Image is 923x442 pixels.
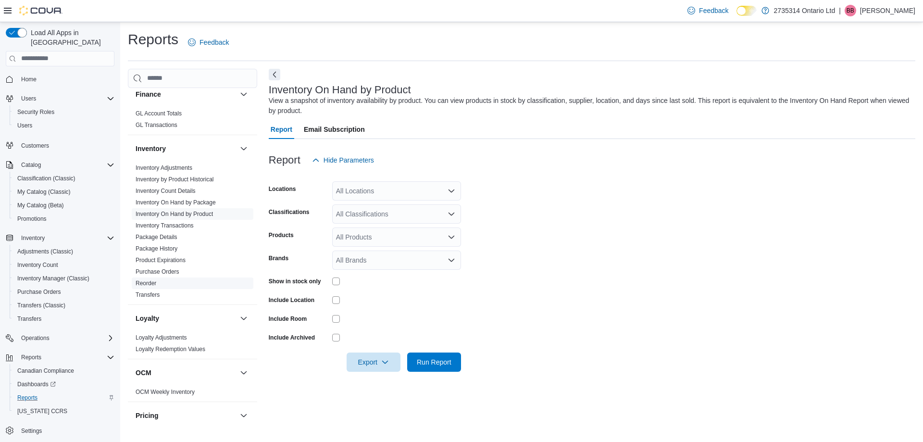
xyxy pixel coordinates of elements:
p: 2735314 Ontario Ltd [774,5,836,16]
span: Users [17,93,114,104]
span: Inventory Adjustments [136,164,192,172]
span: Settings [21,427,42,435]
a: Feedback [184,33,233,52]
span: Purchase Orders [136,268,179,276]
label: Locations [269,185,296,193]
span: Inventory [21,234,45,242]
span: GL Account Totals [136,110,182,117]
a: Inventory On Hand by Product [136,211,213,217]
span: Classification (Classic) [13,173,114,184]
button: Finance [238,88,249,100]
span: Reports [17,394,37,402]
a: Inventory by Product Historical [136,176,214,183]
span: OCM Weekly Inventory [136,388,195,396]
span: Hide Parameters [324,155,374,165]
a: Classification (Classic) [13,173,79,184]
button: Open list of options [448,256,455,264]
h3: Pricing [136,411,158,420]
h3: Report [269,154,300,166]
button: Catalog [2,158,118,172]
span: Customers [21,142,49,150]
span: Inventory Count [17,261,58,269]
a: Adjustments (Classic) [13,246,77,257]
span: Reorder [136,279,156,287]
a: Reports [13,392,41,404]
span: Transfers (Classic) [17,302,65,309]
div: Brodie Baker [845,5,856,16]
span: Canadian Compliance [13,365,114,377]
a: Inventory Adjustments [136,164,192,171]
span: Users [13,120,114,131]
button: Next [269,69,280,80]
a: Dashboards [13,379,60,390]
a: Feedback [684,1,732,20]
span: Inventory Count Details [136,187,196,195]
a: Inventory On Hand by Package [136,199,216,206]
button: Reports [2,351,118,364]
button: Inventory Count [10,258,118,272]
button: Inventory [136,144,236,153]
a: Package History [136,245,177,252]
button: Customers [2,138,118,152]
span: My Catalog (Beta) [13,200,114,211]
p: [PERSON_NAME] [860,5,915,16]
span: Promotions [13,213,114,225]
button: Operations [2,331,118,345]
div: Inventory [128,162,257,304]
span: Security Roles [13,106,114,118]
button: Inventory Manager (Classic) [10,272,118,285]
button: Hide Parameters [308,151,378,170]
span: Inventory by Product Historical [136,176,214,183]
span: Washington CCRS [13,405,114,417]
span: Operations [21,334,50,342]
span: Operations [17,332,114,344]
span: GL Transactions [136,121,177,129]
span: Transfers [13,313,114,325]
button: Export [347,353,400,372]
button: Run Report [407,353,461,372]
span: Run Report [417,357,451,367]
span: Inventory On Hand by Product [136,210,213,218]
label: Include Location [269,296,314,304]
span: Canadian Compliance [17,367,74,375]
span: Settings [17,425,114,437]
span: BB [847,5,854,16]
label: Show in stock only [269,278,321,285]
button: Users [10,119,118,132]
button: Users [2,92,118,105]
span: Inventory Manager (Classic) [17,275,89,282]
div: View a snapshot of inventory availability by product. You can view products in stock by classific... [269,96,911,116]
span: Purchase Orders [13,286,114,298]
span: Adjustments (Classic) [13,246,114,257]
a: [US_STATE] CCRS [13,405,71,417]
a: Canadian Compliance [13,365,78,377]
button: Reports [17,352,45,363]
a: Purchase Orders [136,268,179,275]
a: Loyalty Adjustments [136,334,187,341]
span: Inventory Transactions [136,222,194,229]
span: Home [21,76,37,83]
button: [US_STATE] CCRS [10,404,118,418]
button: OCM [238,367,249,379]
a: Transfers [136,291,160,298]
label: Products [269,231,294,239]
span: Export [352,353,395,372]
div: OCM [128,386,257,402]
span: Transfers (Classic) [13,300,114,311]
a: Reorder [136,280,156,287]
button: Pricing [136,411,236,420]
h3: Inventory On Hand by Product [269,84,411,96]
button: Purchase Orders [10,285,118,299]
span: Catalog [17,159,114,171]
span: My Catalog (Classic) [17,188,71,196]
span: Dashboards [17,380,56,388]
span: Reports [17,352,114,363]
span: Security Roles [17,108,54,116]
a: Dashboards [10,378,118,391]
h3: Loyalty [136,314,159,323]
a: GL Transactions [136,122,177,128]
label: Include Archived [269,334,315,341]
button: Users [17,93,40,104]
label: Include Room [269,315,307,323]
span: My Catalog (Classic) [13,186,114,198]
